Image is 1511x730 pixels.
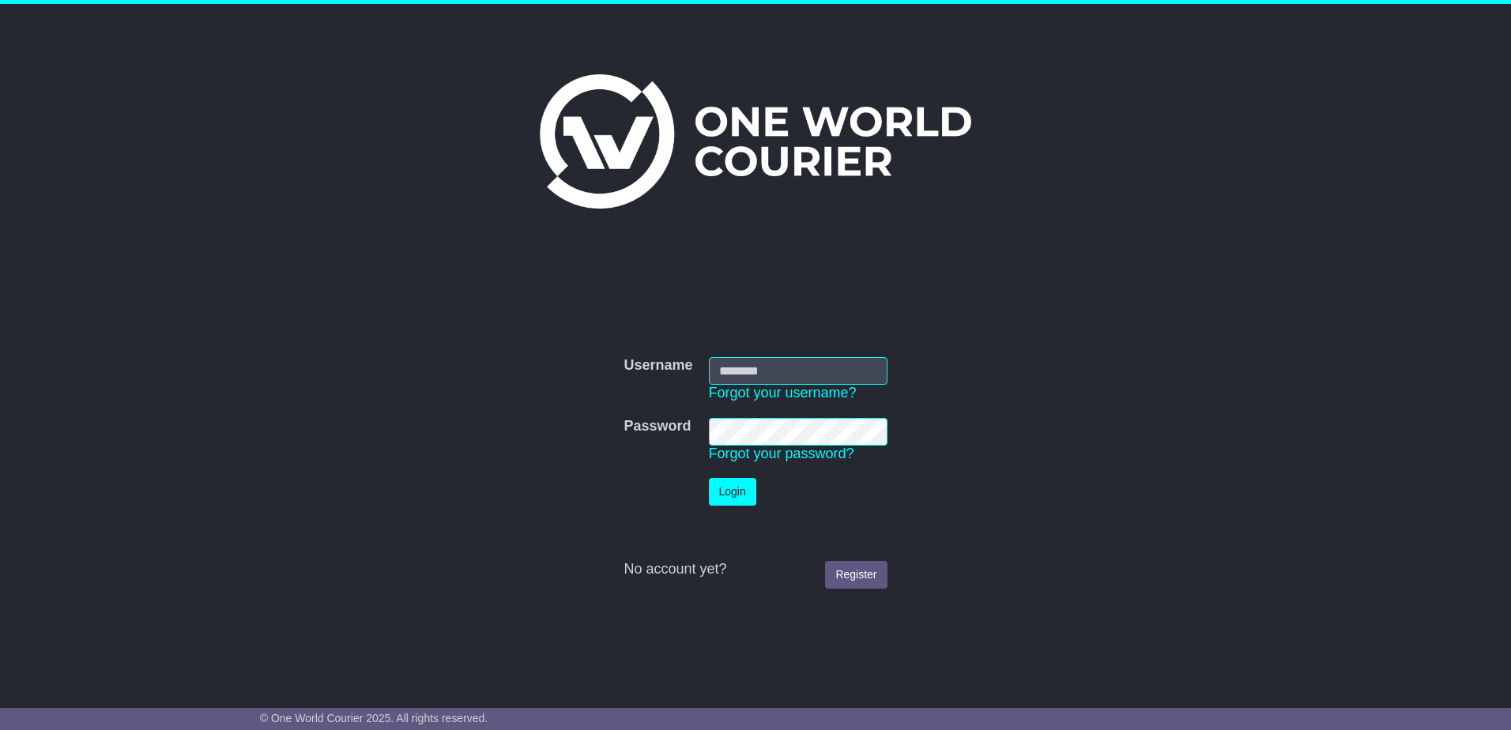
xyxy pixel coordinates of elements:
a: Register [825,561,887,589]
img: One World [540,74,971,209]
span: © One World Courier 2025. All rights reserved. [260,712,488,724]
label: Username [624,357,692,374]
div: No account yet? [624,561,887,578]
a: Forgot your password? [709,446,854,461]
a: Forgot your username? [709,385,857,401]
button: Login [709,478,756,506]
label: Password [624,418,691,435]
